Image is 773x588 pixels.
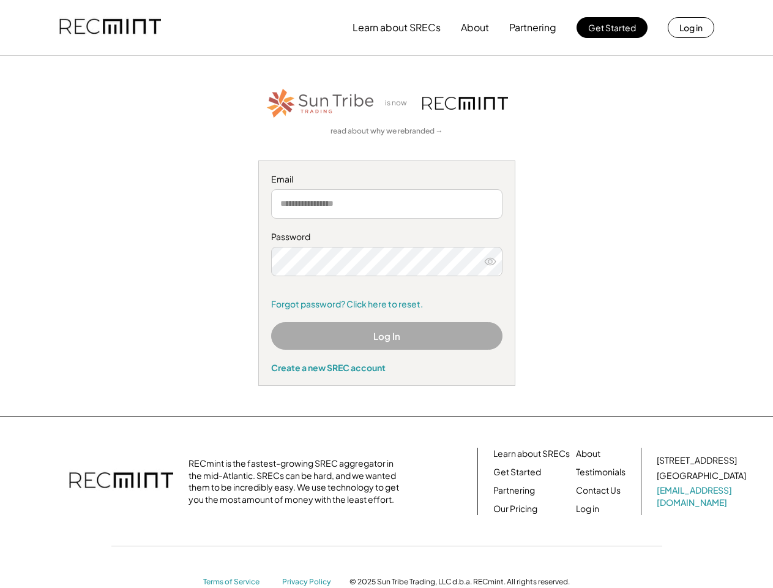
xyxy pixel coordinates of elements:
[576,448,600,460] a: About
[271,173,502,186] div: Email
[271,322,502,350] button: Log In
[59,7,161,48] img: recmint-logotype%403x.png
[461,15,489,40] button: About
[493,484,535,497] a: Partnering
[509,15,556,40] button: Partnering
[657,484,749,508] a: [EMAIL_ADDRESS][DOMAIN_NAME]
[493,448,570,460] a: Learn about SRECs
[576,484,621,497] a: Contact Us
[657,470,746,482] div: [GEOGRAPHIC_DATA]
[657,454,737,467] div: [STREET_ADDRESS]
[271,362,502,373] div: Create a new SREC account
[353,15,441,40] button: Learn about SRECs
[577,17,648,38] button: Get Started
[382,98,416,108] div: is now
[203,577,271,587] a: Terms of Service
[576,466,625,478] a: Testimonials
[189,458,406,505] div: RECmint is the fastest-growing SREC aggregator in the mid-Atlantic. SRECs can be hard, and we wan...
[330,126,443,137] a: read about why we rebranded →
[266,86,376,120] img: STT_Horizontal_Logo%2B-%2BColor.png
[668,17,714,38] button: Log in
[493,503,537,515] a: Our Pricing
[271,231,502,243] div: Password
[576,503,599,515] a: Log in
[282,577,337,587] a: Privacy Policy
[493,466,541,478] a: Get Started
[69,460,173,503] img: recmint-logotype%403x.png
[271,298,502,311] a: Forgot password? Click here to reset.
[422,97,508,110] img: recmint-logotype%403x.png
[349,577,570,587] div: © 2025 Sun Tribe Trading, LLC d.b.a. RECmint. All rights reserved.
